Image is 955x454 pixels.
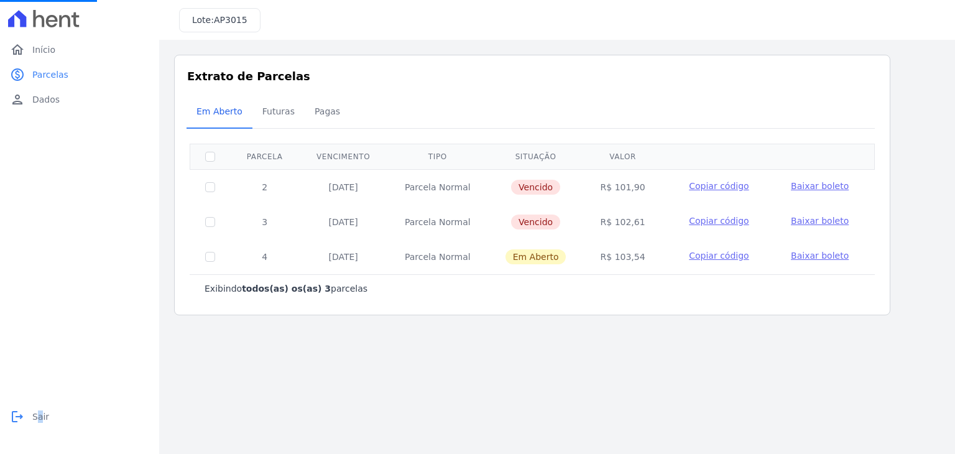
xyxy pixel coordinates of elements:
button: Copiar código [677,249,761,262]
span: Parcelas [32,68,68,81]
td: R$ 102,61 [583,205,662,239]
button: Copiar código [677,215,761,227]
td: 4 [230,239,299,274]
span: Copiar código [689,251,749,261]
a: Em Aberto [187,96,252,129]
b: todos(as) os(as) 3 [242,284,331,294]
td: Parcela Normal [387,239,488,274]
a: logoutSair [5,404,154,429]
td: [DATE] [299,169,387,205]
i: person [10,92,25,107]
td: R$ 103,54 [583,239,662,274]
span: Vencido [511,180,560,195]
span: Pagas [307,99,348,124]
span: Baixar boleto [791,181,849,191]
a: paidParcelas [5,62,154,87]
span: Dados [32,93,60,106]
span: AP3015 [214,15,247,25]
td: R$ 101,90 [583,169,662,205]
td: 2 [230,169,299,205]
td: Parcela Normal [387,169,488,205]
span: Início [32,44,55,56]
td: [DATE] [299,239,387,274]
th: Vencimento [299,144,387,169]
span: Baixar boleto [791,216,849,226]
button: Copiar código [677,180,761,192]
th: Tipo [387,144,488,169]
span: Baixar boleto [791,251,849,261]
a: Baixar boleto [791,215,849,227]
a: Pagas [305,96,350,129]
td: 3 [230,205,299,239]
th: Valor [583,144,662,169]
span: Vencido [511,215,560,229]
p: Exibindo parcelas [205,282,367,295]
td: [DATE] [299,205,387,239]
td: Parcela Normal [387,205,488,239]
h3: Extrato de Parcelas [187,68,877,85]
h3: Lote: [192,14,247,27]
span: Copiar código [689,216,749,226]
th: Parcela [230,144,299,169]
span: Em Aberto [505,249,566,264]
a: Futuras [252,96,305,129]
i: logout [10,409,25,424]
i: home [10,42,25,57]
span: Copiar código [689,181,749,191]
span: Sair [32,410,49,423]
i: paid [10,67,25,82]
a: personDados [5,87,154,112]
th: Situação [488,144,584,169]
a: Baixar boleto [791,249,849,262]
span: Futuras [255,99,302,124]
span: Em Aberto [189,99,250,124]
a: Baixar boleto [791,180,849,192]
a: homeInício [5,37,154,62]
